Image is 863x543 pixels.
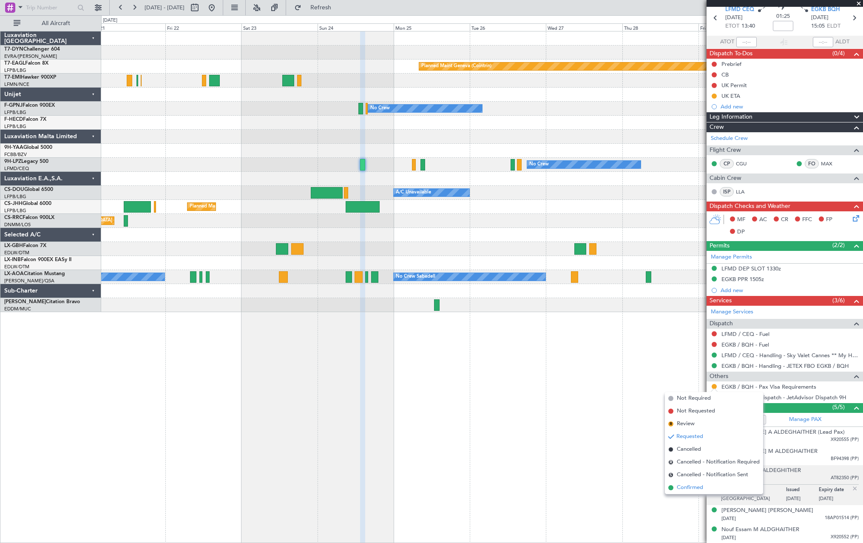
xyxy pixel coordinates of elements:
[710,202,790,211] span: Dispatch Checks and Weather
[677,483,703,492] span: Confirmed
[721,60,741,68] div: Prebrief
[827,22,840,31] span: ELDT
[4,271,24,276] span: LX-AOA
[720,187,734,196] div: ISP
[546,23,622,31] div: Wed 27
[825,515,859,522] span: 18AP01514 (PP)
[4,264,29,270] a: EDLW/DTM
[725,22,739,31] span: ETOT
[668,472,673,478] span: S
[721,276,764,283] div: EGKB PPR 1505z
[668,460,673,465] span: R
[4,187,53,192] a: CS-DOUGlobal 6500
[4,117,46,122] a: F-HECDFalcon 7X
[819,495,852,504] p: [DATE]
[826,216,832,224] span: FP
[4,250,29,256] a: EDLW/DTM
[9,17,92,30] button: All Aircraft
[721,352,859,359] a: LFMD / CEQ - Handling - Sky Valet Cannes ** My Handling**LFMD / CEQ
[710,122,724,132] span: Crew
[677,394,711,403] span: Not Required
[4,222,31,228] a: DNMM/LOS
[835,38,849,46] span: ALDT
[710,112,752,122] span: Leg Information
[781,216,788,224] span: CR
[4,299,46,304] span: [PERSON_NAME]
[4,243,23,248] span: LX-GBH
[677,458,760,466] span: Cancelled - Notification Required
[4,299,80,304] a: [PERSON_NAME]Citation Bravo
[4,257,71,262] a: LX-INBFalcon 900EX EASy II
[529,158,549,171] div: No Crew
[698,23,775,31] div: Fri 29
[721,495,786,504] p: [GEOGRAPHIC_DATA]
[737,216,745,224] span: MF
[851,485,859,492] img: close
[741,22,755,31] span: 13:40
[832,49,845,58] span: (0/4)
[421,60,491,73] div: Planned Maint Geneva (Cointrin)
[4,151,27,158] a: FCBB/BZV
[805,159,819,168] div: FO
[4,257,21,262] span: LX-INB
[396,270,435,283] div: No Crew Sabadell
[4,47,60,52] a: T7-DYNChallenger 604
[4,47,23,52] span: T7-DYN
[721,341,769,348] a: EGKB / BQH - Fuel
[4,81,29,88] a: LFMN/NCE
[710,372,728,381] span: Others
[721,265,781,272] div: LFMD DEP SLOT 1330z
[710,241,730,251] span: Permits
[4,61,48,66] a: T7-EAGLFalcon 8X
[89,23,165,31] div: Thu 21
[720,38,734,46] span: ATOT
[4,61,25,66] span: T7-EAGL
[832,241,845,250] span: (2/2)
[832,403,845,412] span: (5/5)
[103,17,117,24] div: [DATE]
[831,436,859,443] span: X920555 (PP)
[4,159,48,164] a: 9H-LPZLegacy 500
[721,82,747,89] div: UK Permit
[4,103,55,108] a: F-GPNJFalcon 900EX
[4,215,23,220] span: CS-RRC
[4,201,23,206] span: CS-JHH
[711,134,748,143] a: Schedule Crew
[4,201,51,206] a: CS-JHHGlobal 6000
[811,6,840,14] span: EGKB BQH
[710,296,732,306] span: Services
[721,534,736,541] span: [DATE]
[165,23,241,31] div: Fri 22
[720,159,734,168] div: CP
[776,12,790,21] span: 01:25
[4,67,26,74] a: LFPB/LBG
[721,506,813,515] div: [PERSON_NAME] [PERSON_NAME]
[721,92,740,100] div: UK ETA
[4,103,23,108] span: F-GPNJ
[721,362,849,370] a: EGKB / BQH - Handling - JETEX FBO EGKB / BQH
[4,243,46,248] a: LX-GBHFalcon 7X
[725,6,754,14] span: LFMD CEQ
[26,1,75,14] input: Trip Number
[721,428,845,437] div: [PERSON_NAME] A ALDEGHAITHER (Lead Pax)
[710,173,741,183] span: Cabin Crew
[721,447,818,456] div: [PERSON_NAME] M ALDEGHAITHER
[721,526,799,534] div: Nouf Essam M ALDGHAITHER
[721,103,859,110] div: Add new
[831,455,859,463] span: BF94398 (PP)
[786,487,819,495] p: Issued
[303,5,339,11] span: Refresh
[802,216,812,224] span: FFC
[4,278,54,284] a: [PERSON_NAME]/QSA
[721,515,736,522] span: [DATE]
[710,49,752,59] span: Dispatch To-Dos
[677,407,715,415] span: Not Requested
[4,193,26,200] a: LFPB/LBG
[4,271,65,276] a: LX-AOACitation Mustang
[736,188,755,196] a: LLA
[721,394,846,401] a: LFMD / CEQ - Dispatch - JetAdvisor Dispatch 9H
[4,159,21,164] span: 9H-LPZ
[725,14,743,22] span: [DATE]
[677,445,701,454] span: Cancelled
[668,421,673,426] span: R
